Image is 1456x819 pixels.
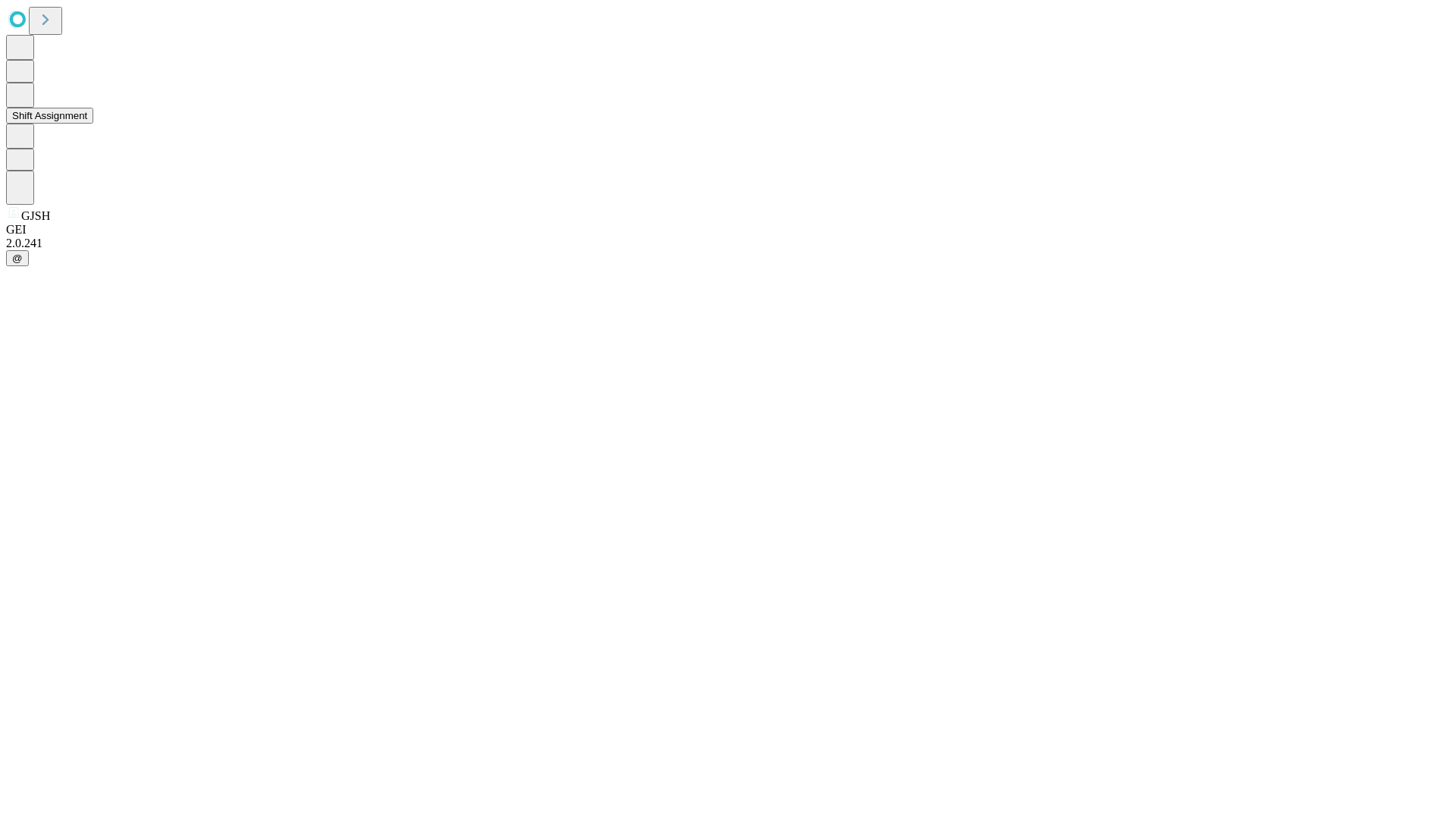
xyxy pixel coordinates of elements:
div: GEI [6,223,1450,237]
span: GJSH [21,209,50,222]
button: Shift Assignment [6,108,93,124]
button: @ [6,250,29,266]
span: @ [12,253,23,264]
div: 2.0.241 [6,237,1450,250]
